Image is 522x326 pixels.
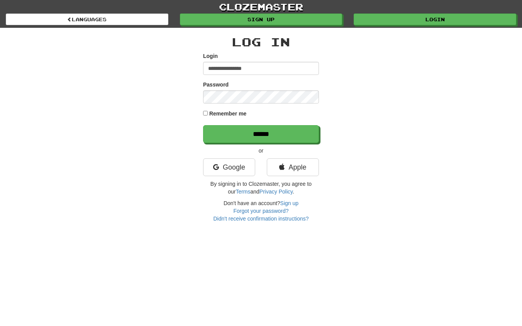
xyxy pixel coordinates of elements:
h2: Log In [203,36,319,48]
a: Sign up [180,14,342,25]
a: Didn't receive confirmation instructions? [213,216,308,222]
a: Sign up [280,200,298,206]
div: Don't have an account? [203,199,319,222]
p: or [203,147,319,155]
label: Login [203,52,218,60]
a: Terms [236,188,250,195]
label: Password [203,81,229,88]
a: Login [354,14,516,25]
p: By signing in to Clozemaster, you agree to our and . [203,180,319,195]
a: Privacy Policy [259,188,293,195]
a: Languages [6,14,168,25]
a: Apple [267,158,319,176]
a: Forgot your password? [233,208,288,214]
label: Remember me [209,110,247,117]
a: Google [203,158,255,176]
